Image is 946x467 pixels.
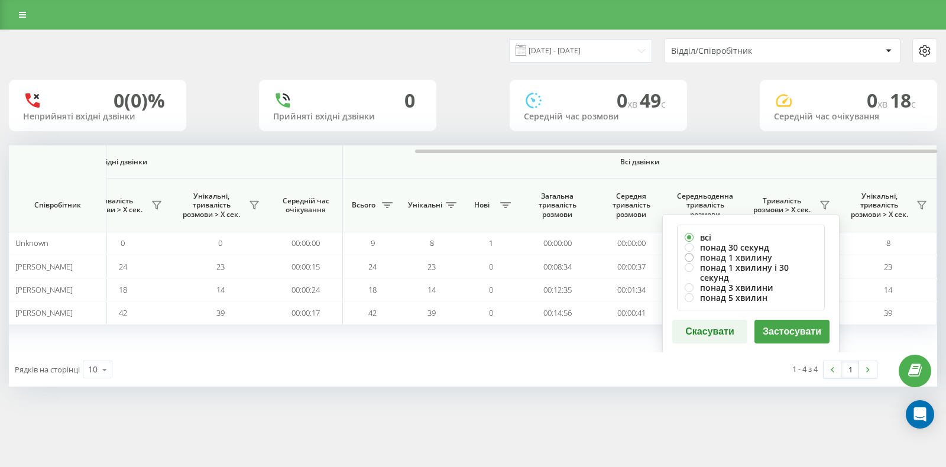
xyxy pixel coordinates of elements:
td: 00:12:35 [520,278,594,301]
span: 24 [368,261,377,272]
span: 1 [489,238,493,248]
div: Неприйняті вхідні дзвінки [23,112,172,122]
span: 23 [216,261,225,272]
span: 42 [119,307,127,318]
span: 8 [430,238,434,248]
span: 23 [427,261,436,272]
div: 1 - 4 з 4 [792,363,818,375]
span: 14 [427,284,436,295]
span: 42 [368,307,377,318]
span: 8 [886,238,890,248]
span: [PERSON_NAME] [15,284,73,295]
span: Унікальні [408,200,442,210]
div: Open Intercom Messenger [906,400,934,429]
button: Скасувати [672,320,747,343]
span: c [661,98,666,111]
span: Унікальні, тривалість розмови > Х сек. [845,192,913,219]
td: 00:00:17 [269,301,343,325]
span: Рядків на сторінці [15,364,80,375]
span: Всього [349,200,378,210]
span: c [911,98,916,111]
span: 18 [368,284,377,295]
td: 00:00:00 [594,232,668,255]
span: Середньоденна тривалість розмови [677,192,733,219]
span: 39 [216,307,225,318]
td: 00:00:24 [269,278,343,301]
span: 24 [119,261,127,272]
span: Unknown [15,238,48,248]
span: Нові [467,200,497,210]
span: 0 [121,238,125,248]
td: 00:14:56 [520,301,594,325]
label: всі [685,232,817,242]
span: 0 [489,307,493,318]
div: Прийняті вхідні дзвінки [273,112,422,122]
div: Середній час розмови [524,112,673,122]
td: 00:00:41 [594,301,668,325]
label: понад 30 секунд [685,242,817,252]
span: 18 [119,284,127,295]
span: [PERSON_NAME] [15,307,73,318]
div: 0 (0)% [114,89,165,112]
td: 00:08:34 [520,255,594,278]
td: 00:01:34 [594,278,668,301]
button: Застосувати [754,320,830,343]
span: 39 [427,307,436,318]
span: 23 [884,261,892,272]
span: 18 [890,87,916,113]
span: 0 [617,87,640,113]
span: Унікальні, тривалість розмови > Х сек. [177,192,245,219]
span: [PERSON_NAME] [15,261,73,272]
span: 9 [371,238,375,248]
a: 1 [841,361,859,378]
span: хв [627,98,640,111]
div: Відділ/Співробітник [671,46,812,56]
span: 0 [218,238,222,248]
span: Тривалість розмови > Х сек. [748,196,816,215]
span: 49 [640,87,666,113]
td: 00:00:37 [594,255,668,278]
span: хв [877,98,890,111]
td: 00:00:00 [269,232,343,255]
label: понад 3 хвилини [685,283,817,293]
td: 00:00:15 [269,255,343,278]
span: 14 [216,284,225,295]
div: Середній час очікування [774,112,923,122]
span: Середня тривалість розмови [603,192,659,219]
label: понад 5 хвилин [685,293,817,303]
span: Співробітник [19,200,96,210]
span: 14 [884,284,892,295]
div: 0 [404,89,415,112]
span: 0 [867,87,890,113]
span: Тривалість розмови > Х сек. [80,196,148,215]
span: Всі дзвінки [378,157,902,167]
div: 10 [88,364,98,375]
label: понад 1 хвилину і 30 секунд [685,262,817,283]
td: 00:00:00 [520,232,594,255]
span: Загальна тривалість розмови [529,192,585,219]
label: понад 1 хвилину [685,252,817,262]
span: Середній час очікування [278,196,333,215]
span: 39 [884,307,892,318]
span: 0 [489,261,493,272]
span: 0 [489,284,493,295]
